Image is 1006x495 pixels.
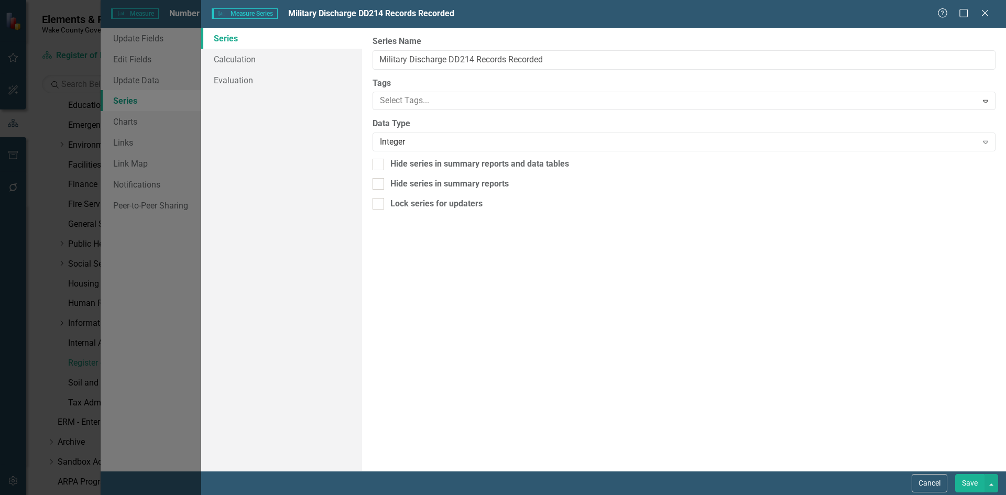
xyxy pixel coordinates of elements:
button: Save [955,474,985,492]
span: Measure Series [212,8,278,19]
a: Evaluation [201,70,362,91]
a: Calculation [201,49,362,70]
input: Series Name [373,50,996,70]
a: Series [201,28,362,49]
div: Lock series for updaters [390,198,483,210]
div: Integer [380,136,977,148]
label: Data Type [373,118,996,130]
div: Hide series in summary reports [390,178,509,190]
label: Series Name [373,36,996,48]
div: Hide series in summary reports and data tables [390,158,569,170]
button: Cancel [912,474,947,492]
label: Tags [373,78,996,90]
span: Military Discharge DD214 Records Recorded [288,8,454,18]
